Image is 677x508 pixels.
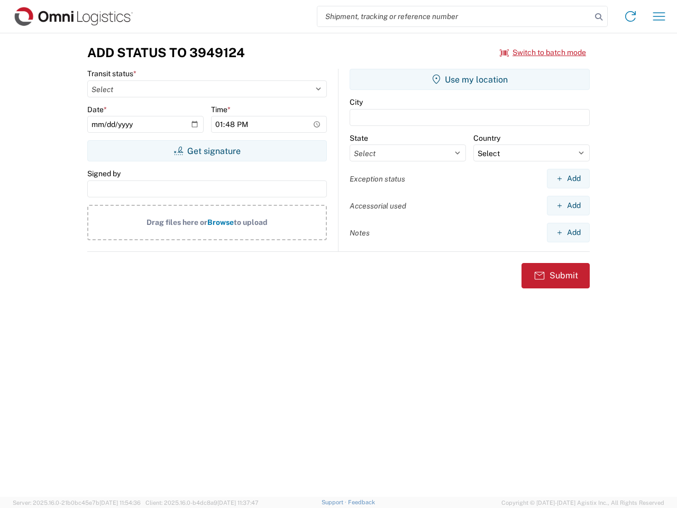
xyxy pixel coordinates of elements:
[87,140,327,161] button: Get signature
[207,218,234,226] span: Browse
[147,218,207,226] span: Drag files here or
[547,196,590,215] button: Add
[473,133,500,143] label: Country
[217,500,259,506] span: [DATE] 11:37:47
[13,500,141,506] span: Server: 2025.16.0-21b0bc45e7b
[234,218,268,226] span: to upload
[501,498,664,507] span: Copyright © [DATE]-[DATE] Agistix Inc., All Rights Reserved
[547,169,590,188] button: Add
[350,133,368,143] label: State
[547,223,590,242] button: Add
[211,105,231,114] label: Time
[350,174,405,184] label: Exception status
[350,201,406,211] label: Accessorial used
[317,6,591,26] input: Shipment, tracking or reference number
[500,44,586,61] button: Switch to batch mode
[522,263,590,288] button: Submit
[348,499,375,505] a: Feedback
[99,500,141,506] span: [DATE] 11:54:36
[350,97,363,107] label: City
[87,105,107,114] label: Date
[350,228,370,238] label: Notes
[87,45,245,60] h3: Add Status to 3949124
[322,499,348,505] a: Support
[350,69,590,90] button: Use my location
[87,169,121,178] label: Signed by
[87,69,136,78] label: Transit status
[145,500,259,506] span: Client: 2025.16.0-b4dc8a9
